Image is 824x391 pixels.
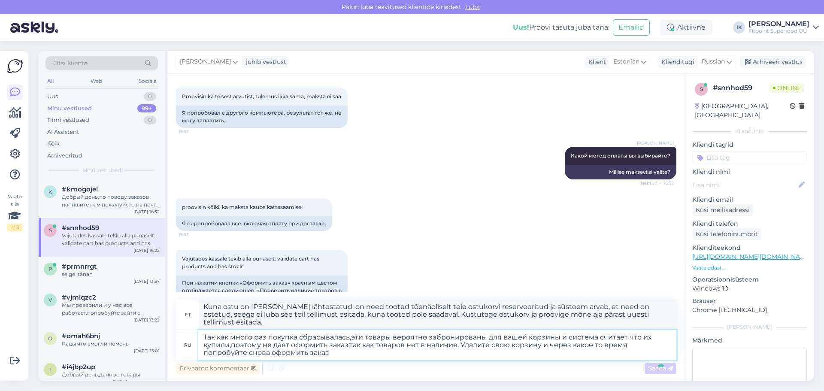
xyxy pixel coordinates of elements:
[692,297,807,306] p: Brauser
[692,167,807,176] p: Kliendi nimi
[179,231,211,238] span: 16:33
[62,263,97,270] span: #prmnrrgt
[47,128,79,136] div: AI Assistent
[45,76,55,87] div: All
[182,255,321,270] span: Vajutades kassale tekib alla punaselt: validate cart has products and has stock
[692,253,811,261] a: [URL][DOMAIN_NAME][DOMAIN_NAME]
[47,104,92,113] div: Minu vestlused
[62,340,160,348] div: Рады что смогли помочь
[180,57,231,67] span: [PERSON_NAME]
[49,227,52,233] span: s
[702,57,725,67] span: Russian
[48,297,52,303] span: v
[692,306,807,315] p: Chrome [TECHNICAL_ID]
[62,193,160,209] div: Добрый день,по поводу заказов напишите нам пожалуйсто на почту [DOMAIN_NAME][EMAIL_ADDRESS][DOMAI...
[513,22,609,33] div: Proovi tasuta juba täna:
[49,366,51,373] span: i
[769,83,804,93] span: Online
[179,128,211,135] span: 16:32
[463,3,482,11] span: Luba
[692,228,761,240] div: Küsi telefoninumbrit
[62,371,160,386] div: Добрый день,данные товары сможете найти тут [URL][DOMAIN_NAME]
[47,116,89,124] div: Tiimi vestlused
[134,348,160,354] div: [DATE] 13:01
[692,284,807,293] p: Windows 10
[641,180,674,186] span: Nähtud ✓ 16:32
[637,140,674,146] span: [PERSON_NAME]
[613,57,639,67] span: Estonian
[62,185,98,193] span: #kmogojel
[137,104,156,113] div: 99+
[692,264,807,272] p: Vaata edasi ...
[242,58,286,67] div: juhib vestlust
[82,167,121,174] span: Minu vestlused
[47,139,60,148] div: Kõik
[565,165,676,179] div: Millise makseviisi valite?
[182,93,341,100] span: Proovisin ka teisest arvutist, tulemus ikka sama, maksta ei saa
[144,116,156,124] div: 0
[692,336,807,345] p: Märkmed
[748,27,809,34] div: Fitpoint Superfood OÜ
[176,216,332,231] div: Я перепробовала все, включая оплату при доставке.
[513,23,529,31] b: Uus!
[692,151,807,164] input: Lisa tag
[62,332,100,340] span: #omah6bnj
[144,92,156,101] div: 0
[62,301,160,317] div: Мы проверили и у нас все работает,попробуйте зайти с другого браузера
[62,232,160,247] div: Vajutades kassale tekib alla punaselt: validate cart has products and has stock
[48,188,52,195] span: k
[133,247,160,254] div: [DATE] 16:22
[7,224,22,231] div: 2 / 3
[133,317,160,323] div: [DATE] 13:22
[47,152,82,160] div: Arhiveeritud
[89,76,104,87] div: Web
[48,335,52,342] span: o
[713,83,769,93] div: # snnhod59
[740,56,806,68] div: Arhiveeri vestlus
[613,19,650,36] button: Emailid
[7,193,22,231] div: Vaata siia
[571,152,670,159] span: Какой метод оплаты вы выбирайте?
[7,58,23,74] img: Askly Logo
[47,92,58,101] div: Uus
[733,21,745,33] div: IK
[700,86,703,92] span: s
[693,180,797,190] input: Lisa nimi
[692,140,807,149] p: Kliendi tag'id
[692,219,807,228] p: Kliendi telefon
[133,278,160,285] div: [DATE] 13:57
[585,58,606,67] div: Klient
[658,58,694,67] div: Klienditugi
[692,195,807,204] p: Kliendi email
[182,204,303,210] span: proovisin kõiki, ka maksta kauba kättesaamisel
[48,266,52,272] span: p
[692,275,807,284] p: Operatsioonisüsteem
[133,209,160,215] div: [DATE] 16:32
[748,21,819,34] a: [PERSON_NAME]Fitpoint Superfood OÜ
[62,294,96,301] span: #vjmlqzc2
[748,21,809,27] div: [PERSON_NAME]
[692,204,753,216] div: Küsi meiliaadressi
[62,224,99,232] span: #snnhod59
[176,106,348,128] div: Я попробовал с другого компьютера, результат тот же, не могу заплатить.
[53,59,88,68] span: Otsi kliente
[62,363,95,371] span: #i4jbp2up
[692,323,807,331] div: [PERSON_NAME]
[692,243,807,252] p: Klienditeekond
[692,127,807,135] div: Kliendi info
[62,270,160,278] div: selge ,tänan
[176,276,348,306] div: При нажатии кнопки «Оформить заказ» красным цветом отображается следующее: «Проверить наличие тов...
[137,76,158,87] div: Socials
[660,20,712,35] div: Aktiivne
[695,102,790,120] div: [GEOGRAPHIC_DATA], [GEOGRAPHIC_DATA]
